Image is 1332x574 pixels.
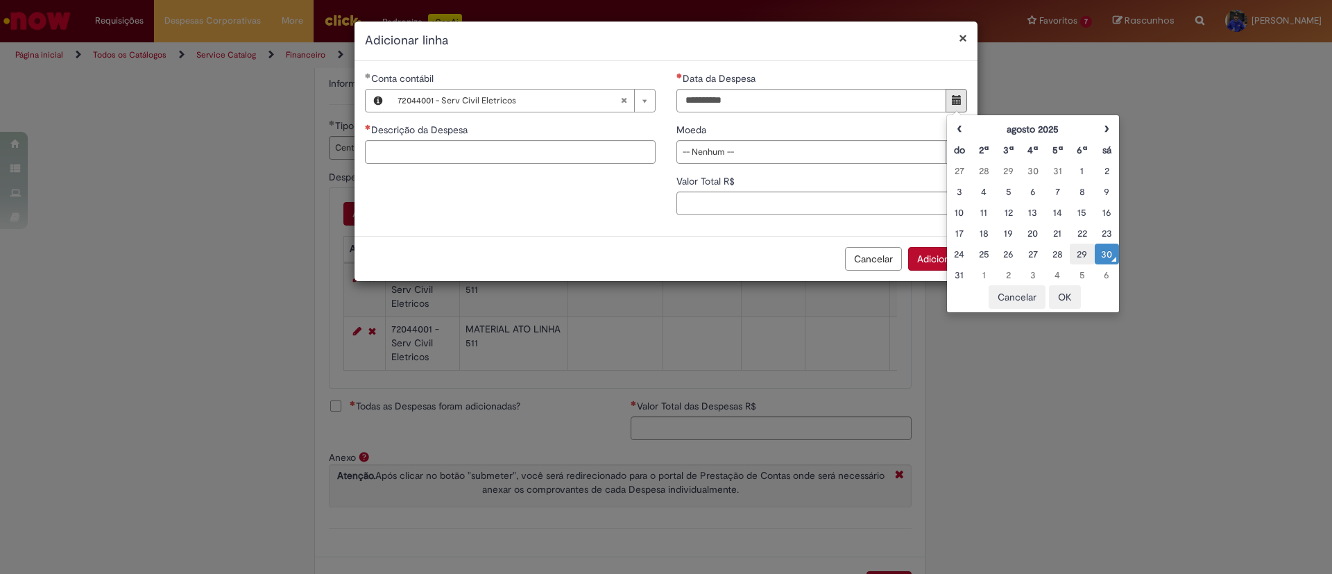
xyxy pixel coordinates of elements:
[989,285,1045,309] button: Cancelar
[683,141,939,163] span: -- Nenhum --
[950,226,968,240] div: 17 August 2025 Sunday
[676,73,683,78] span: Necessários
[1021,140,1045,160] th: Quarta-feira
[1098,226,1116,240] div: 23 August 2025 Saturday
[1024,226,1041,240] div: 20 August 2025 Wednesday
[365,124,371,130] span: Necessários
[1049,226,1066,240] div: 21 August 2025 Thursday
[365,32,967,50] h2: Adicionar linha
[1049,185,1066,199] div: 07 August 2025 Thursday
[947,140,971,160] th: Domingo
[1024,164,1041,178] div: 30 July 2025 Wednesday
[1073,205,1091,219] div: 15 August 2025 Friday
[1000,226,1017,240] div: 19 August 2025 Tuesday
[676,89,946,112] input: Data da Despesa
[676,175,737,187] span: Valor Total R$
[365,140,656,164] input: Descrição da Despesa
[975,226,992,240] div: 18 August 2025 Monday
[947,119,971,140] th: Mês anterior
[1000,205,1017,219] div: 12 August 2025 Tuesday
[1049,205,1066,219] div: 14 August 2025 Thursday
[971,119,1094,140] th: agosto 2025. Alternar mês
[1095,119,1119,140] th: Próximo mês
[1049,285,1081,309] button: OK
[1000,164,1017,178] div: 29 July 2025 Tuesday
[1098,164,1116,178] div: 02 August 2025 Saturday
[683,72,758,85] span: Data da Despesa
[950,247,968,261] div: 24 August 2025 Sunday
[1073,164,1091,178] div: 01 August 2025 Friday
[676,192,967,215] input: Valor Total R$
[950,268,968,282] div: 31 August 2025 Sunday
[959,31,967,45] button: Fechar modal
[1045,140,1070,160] th: Quinta-feira
[1073,268,1091,282] div: 05 September 2025 Friday
[950,185,968,199] div: 03 August 2025 Sunday
[946,115,1120,313] div: Escolher data
[365,73,371,78] span: Obrigatório Preenchido
[975,164,992,178] div: 28 July 2025 Monday
[950,205,968,219] div: 10 August 2025 Sunday
[1073,226,1091,240] div: 22 August 2025 Friday
[371,72,436,85] span: Necessários - Conta contábil
[1000,247,1017,261] div: 26 August 2025 Tuesday
[1000,185,1017,199] div: 05 August 2025 Tuesday
[1049,268,1066,282] div: 04 September 2025 Thursday
[398,90,620,112] span: 72044001 - Serv Civil Eletricos
[975,268,992,282] div: 01 September 2025 Monday
[975,185,992,199] div: 04 August 2025 Monday
[366,90,391,112] button: Conta contábil, Visualizar este registro 72044001 - Serv Civil Eletricos
[1098,185,1116,199] div: 09 August 2025 Saturday
[1049,164,1066,178] div: 31 July 2025 Thursday
[676,124,709,136] span: Moeda
[1073,185,1091,199] div: 08 August 2025 Friday
[1024,205,1041,219] div: 13 August 2025 Wednesday
[1098,268,1116,282] div: 06 September 2025 Saturday
[371,124,470,136] span: Descrição da Despesa
[975,247,992,261] div: 25 August 2025 Monday
[1049,247,1066,261] div: 28 August 2025 Thursday
[1070,140,1094,160] th: Sexta-feira
[1073,247,1091,261] div: 29 August 2025 Friday
[1098,247,1116,261] div: O seletor de data foi aberto.30 August 2025 Saturday
[1000,268,1017,282] div: 02 September 2025 Tuesday
[946,89,967,112] button: Mostrar calendário para Data da Despesa
[1095,140,1119,160] th: Sábado
[1024,247,1041,261] div: 27 August 2025 Wednesday
[975,205,992,219] div: 11 August 2025 Monday
[1024,185,1041,199] div: 06 August 2025 Wednesday
[908,247,967,271] button: Adicionar
[613,90,634,112] abbr: Limpar campo Conta contábil
[971,140,996,160] th: Segunda-feira
[845,247,902,271] button: Cancelar
[950,164,968,178] div: 27 July 2025 Sunday
[391,90,655,112] a: 72044001 - Serv Civil EletricosLimpar campo Conta contábil
[996,140,1021,160] th: Terça-feira
[1098,205,1116,219] div: 16 August 2025 Saturday
[1024,268,1041,282] div: 03 September 2025 Wednesday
